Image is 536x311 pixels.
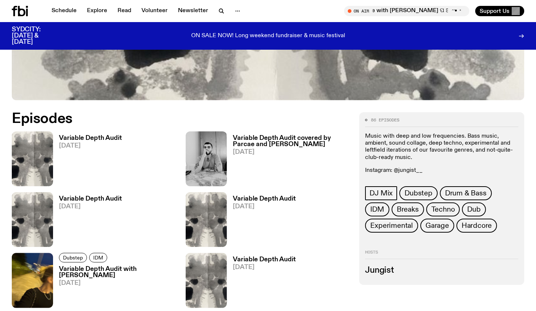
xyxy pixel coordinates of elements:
[83,6,112,16] a: Explore
[426,202,460,216] a: Techno
[137,6,172,16] a: Volunteer
[365,202,389,216] a: IDM
[365,250,518,259] h2: Hosts
[93,255,103,261] span: IDM
[462,202,486,216] a: Dub
[186,192,227,247] img: A black and white Rorschach
[370,205,384,213] span: IDM
[186,253,227,308] img: A black and white Rorschach
[12,112,350,126] h2: Episodes
[233,149,351,155] span: [DATE]
[59,196,122,202] h3: Variable Depth Audit
[174,6,213,16] a: Newsletter
[63,255,83,261] span: Dubstep
[440,186,492,200] a: Drum & Bass
[425,222,449,230] span: Garage
[467,205,480,213] span: Dub
[475,6,524,16] button: Support Us
[227,196,296,247] a: Variable Depth Audit[DATE]
[59,135,122,141] h3: Variable Depth Audit
[233,196,296,202] h3: Variable Depth Audit
[227,257,296,308] a: Variable Depth Audit[DATE]
[365,133,518,161] p: Music with deep and low frequencies. Bass music, ambient, sound collage, deep techno, experimenta...
[233,204,296,210] span: [DATE]
[404,189,432,197] span: Dubstep
[365,167,518,174] p: Instagram: @jungist__
[53,266,177,308] a: Variable Depth Audit with [PERSON_NAME][DATE]
[53,135,122,186] a: Variable Depth Audit[DATE]
[191,33,345,39] p: ON SALE NOW! Long weekend fundraiser & music festival
[53,196,122,247] a: Variable Depth Audit[DATE]
[12,131,53,186] img: A black and white Rorschach
[371,118,399,122] span: 86 episodes
[445,189,487,197] span: Drum & Bass
[59,266,177,279] h3: Variable Depth Audit with [PERSON_NAME]
[456,219,497,233] a: Hardcore
[431,205,455,213] span: Techno
[370,222,413,230] span: Experimental
[365,266,518,275] h3: Jungist
[365,186,397,200] a: DJ Mix
[399,186,438,200] a: Dubstep
[113,6,136,16] a: Read
[365,219,418,233] a: Experimental
[480,8,509,14] span: Support Us
[59,253,87,262] a: Dubstep
[420,219,454,233] a: Garage
[12,192,53,247] img: A black and white Rorschach
[392,202,424,216] a: Breaks
[233,135,351,148] h3: Variable Depth Audit covered by Parcae and [PERSON_NAME]
[233,257,296,263] h3: Variable Depth Audit
[59,143,122,149] span: [DATE]
[462,222,492,230] span: Hardcore
[397,205,419,213] span: Breaks
[47,6,81,16] a: Schedule
[233,264,296,271] span: [DATE]
[227,135,351,186] a: Variable Depth Audit covered by Parcae and [PERSON_NAME][DATE]
[89,253,107,262] a: IDM
[59,280,177,286] span: [DATE]
[59,204,122,210] span: [DATE]
[12,26,59,45] h3: SYDCITY: [DATE] & [DATE]
[344,6,469,16] button: On AirThe Bridge with [PERSON_NAME] ପ꒰ ˶• ༝ •˶꒱ଓ Interview w/[PERSON_NAME]
[369,189,393,197] span: DJ Mix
